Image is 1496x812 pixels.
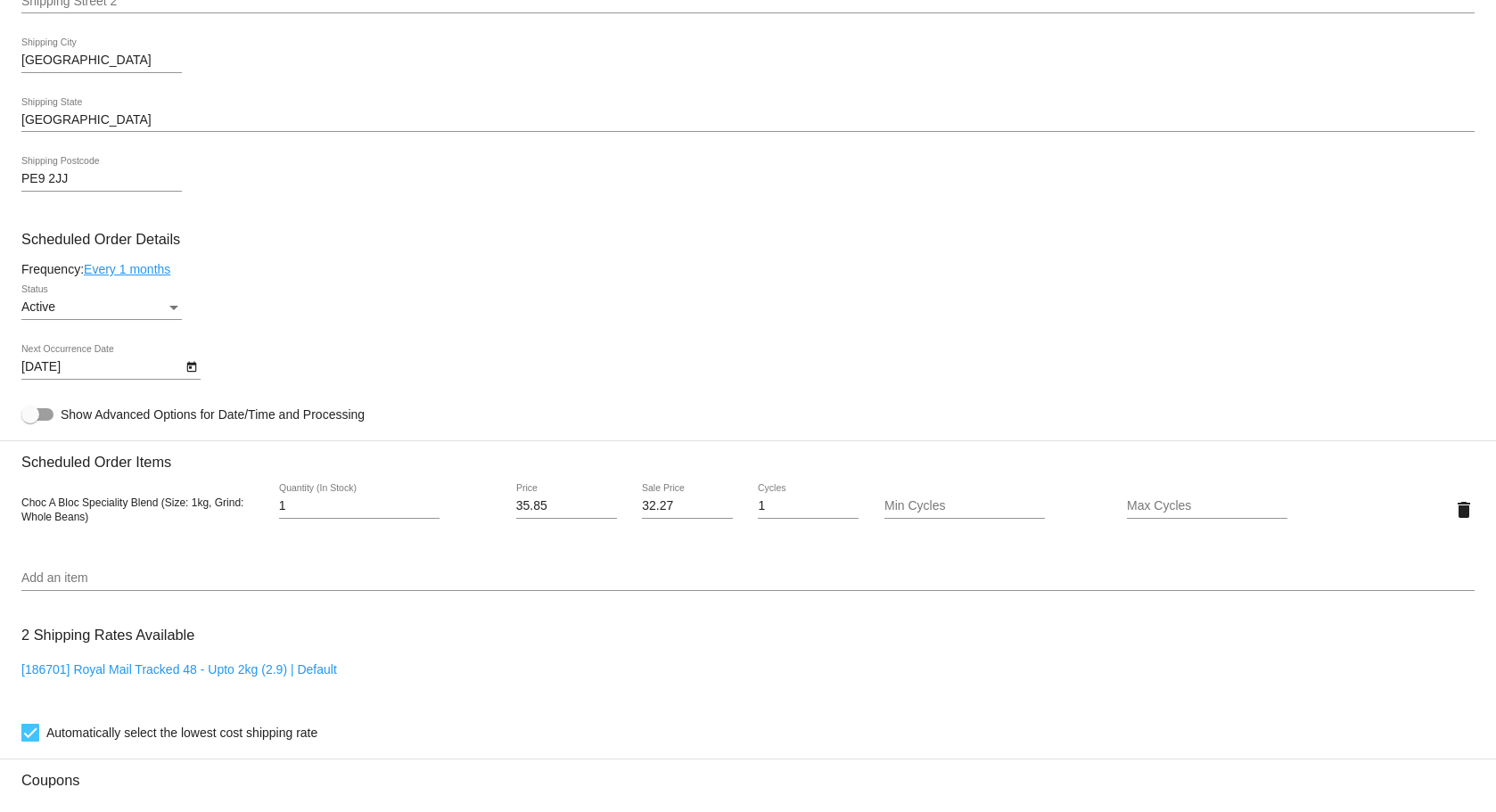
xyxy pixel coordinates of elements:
input: Min Cycles [884,499,1045,513]
input: Shipping City [21,53,182,68]
a: Every 1 months [84,262,170,276]
input: Sale Price [642,499,733,513]
input: Add an item [21,571,1475,586]
input: Shipping Postcode [21,172,182,186]
input: Max Cycles [1127,499,1287,513]
a: [186701] Royal Mail Tracked 48 - Upto 2kg (2.9) | Default [21,662,337,677]
h3: Scheduled Order Items [21,440,1475,471]
h3: Coupons [21,759,1475,789]
span: Active [21,299,55,314]
input: Price [516,499,617,513]
input: Next Occurrence Date [21,360,182,374]
div: Frequency: [21,262,1475,276]
input: Shipping State [21,113,1475,127]
h3: Scheduled Order Details [21,231,1475,248]
h3: 2 Shipping Rates Available [21,616,194,654]
span: Automatically select the lowest cost shipping rate [46,722,317,743]
span: Choc A Bloc Speciality Blend (Size: 1kg, Grind: Whole Beans) [21,496,243,523]
input: Quantity (In Stock) [279,499,440,513]
span: Show Advanced Options for Date/Time and Processing [61,406,365,423]
mat-icon: delete [1453,499,1475,521]
input: Cycles [758,499,859,513]
button: Open calendar [182,357,201,375]
mat-select: Status [21,300,182,315]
